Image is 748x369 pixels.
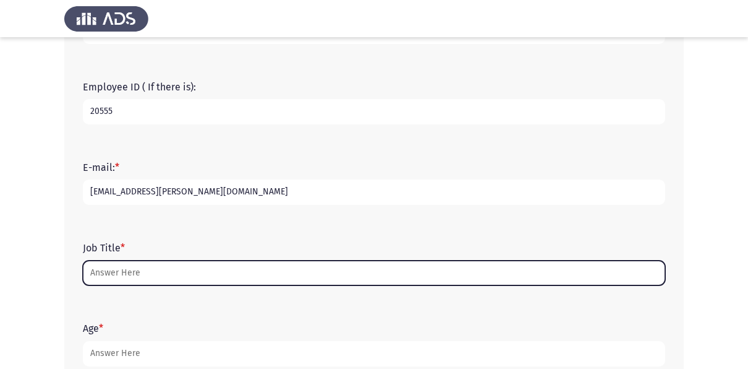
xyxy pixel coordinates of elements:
[83,261,665,286] input: add answer text
[83,341,665,367] input: add answer text
[83,242,125,254] label: Job Title
[83,323,103,334] label: Age
[83,180,665,205] input: add answer text
[83,162,119,173] label: E-mail:
[83,81,196,93] label: Employee ID ( If there is):
[83,99,665,124] input: add answer text
[64,1,148,36] img: Assess Talent Management logo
